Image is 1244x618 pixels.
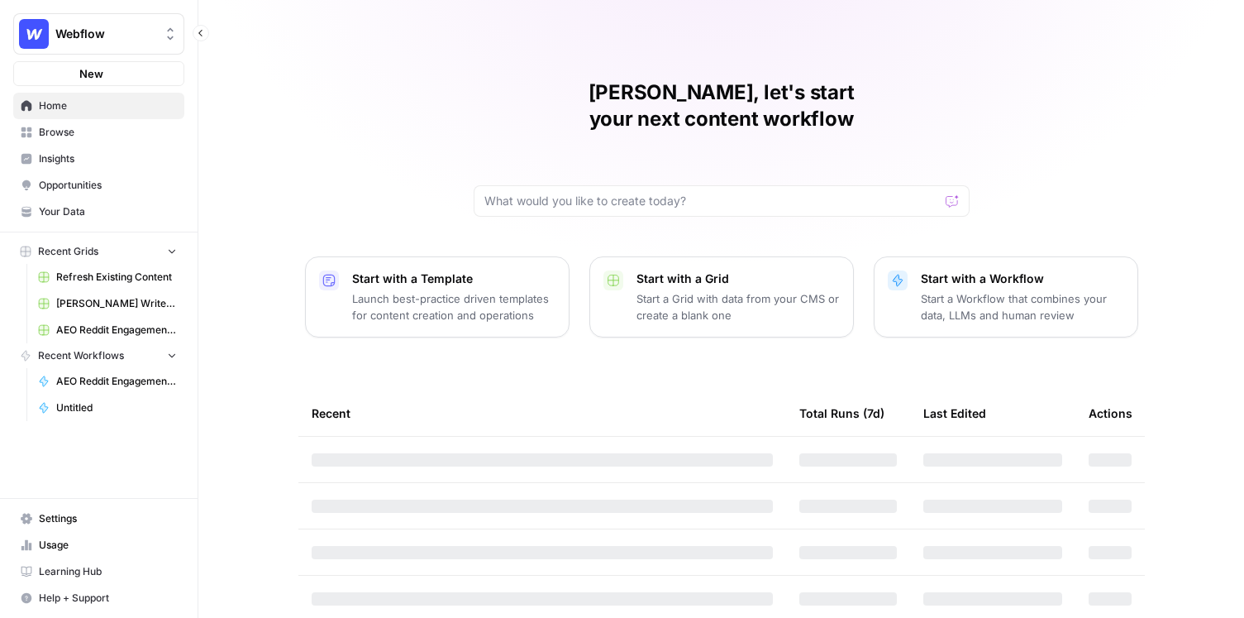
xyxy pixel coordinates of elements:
a: Settings [13,505,184,532]
button: Start with a GridStart a Grid with data from your CMS or create a blank one [589,256,854,338]
a: Your Data [13,199,184,225]
span: Settings [39,511,177,526]
span: Browse [39,125,177,140]
a: [PERSON_NAME] Write Informational Article [31,290,184,317]
a: Learning Hub [13,558,184,585]
div: Total Runs (7d) [799,390,884,436]
input: What would you like to create today? [484,193,939,209]
a: AEO Reddit Engagement (5) [31,317,184,343]
button: Start with a TemplateLaunch best-practice driven templates for content creation and operations [305,256,570,338]
span: Help + Support [39,591,177,606]
a: Insights [13,146,184,172]
span: [PERSON_NAME] Write Informational Article [56,296,177,311]
a: Usage [13,532,184,558]
button: Help + Support [13,585,184,611]
span: Your Data [39,204,177,219]
button: Start with a WorkflowStart a Workflow that combines your data, LLMs and human review [874,256,1138,338]
div: Last Edited [923,390,986,436]
a: Browse [13,119,184,146]
span: Usage [39,538,177,553]
p: Start a Workflow that combines your data, LLMs and human review [921,290,1124,323]
span: Refresh Existing Content [56,270,177,285]
span: Webflow [55,26,155,42]
a: Home [13,93,184,119]
span: Untitled [56,400,177,415]
button: New [13,61,184,86]
p: Start a Grid with data from your CMS or create a blank one [636,290,840,323]
span: Learning Hub [39,564,177,579]
p: Start with a Grid [636,271,840,287]
a: Untitled [31,395,184,421]
span: Opportunities [39,178,177,193]
span: Recent Grids [38,244,98,259]
a: Opportunities [13,172,184,199]
span: Insights [39,151,177,166]
p: Start with a Template [352,271,555,287]
a: Refresh Existing Content [31,264,184,290]
button: Recent Grids [13,239,184,264]
span: Recent Workflows [38,348,124,363]
button: Workspace: Webflow [13,13,184,55]
button: Recent Workflows [13,343,184,368]
div: Recent [312,390,773,436]
span: Home [39,98,177,113]
img: Webflow Logo [19,19,49,49]
span: AEO Reddit Engagement (5) [56,323,177,338]
a: AEO Reddit Engagement - Fork [31,368,184,395]
span: AEO Reddit Engagement - Fork [56,374,177,389]
h1: [PERSON_NAME], let's start your next content workflow [474,79,970,132]
p: Launch best-practice driven templates for content creation and operations [352,290,555,323]
div: Actions [1089,390,1132,436]
p: Start with a Workflow [921,271,1124,287]
span: New [79,65,103,82]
